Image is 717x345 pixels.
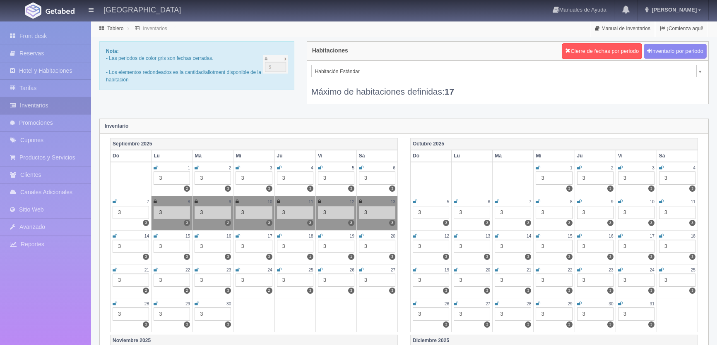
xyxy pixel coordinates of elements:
div: 3 [618,307,654,321]
div: 3 [659,274,695,287]
small: 17 [267,234,272,238]
div: 3 [318,240,354,253]
div: 3 [318,171,354,185]
small: 28 [527,302,531,306]
small: 12 [445,234,449,238]
div: 3 [195,274,231,287]
small: 23 [609,268,613,272]
small: 30 [609,302,613,306]
label: 3 [443,288,449,294]
label: 3 [225,186,231,192]
label: 2 [143,288,149,294]
div: Máximo de habitaciones definidas: [311,77,704,98]
label: 3 [184,220,190,226]
label: 3 [389,220,395,226]
div: 3 [113,240,149,253]
div: 3 [577,274,614,287]
div: 3 [359,206,395,219]
div: 3 [577,307,614,321]
div: 3 [154,171,190,185]
span: [PERSON_NAME] [650,7,697,13]
label: 3 [484,321,490,328]
label: 3 [566,254,573,260]
div: 3 [236,240,272,253]
small: 19 [445,268,449,272]
label: 3 [607,288,614,294]
div: 3 [195,240,231,253]
div: 3 [277,240,313,253]
div: 3 [454,240,490,253]
div: 3 [154,240,190,253]
b: Nota: [106,48,119,54]
img: cutoff.png [263,55,288,74]
label: 3 [389,186,395,192]
label: 3 [566,220,573,226]
label: 3 [443,254,449,260]
th: Mi [534,150,575,162]
label: 3 [143,254,149,260]
small: 28 [144,302,149,306]
small: 5 [352,166,354,170]
div: 3 [454,274,490,287]
div: 3 [277,206,313,219]
label: 3 [648,288,654,294]
th: Do [411,150,452,162]
label: 3 [689,220,695,226]
small: 15 [185,234,190,238]
small: 31 [650,302,654,306]
th: Lu [452,150,493,162]
label: 3 [484,254,490,260]
small: 29 [568,302,572,306]
small: 8 [188,200,190,204]
img: Getabed [46,8,75,14]
a: Inventarios [143,26,167,31]
label: 3 [225,288,231,294]
div: 3 [413,274,449,287]
label: 3 [443,321,449,328]
th: Septiembre 2025 [111,138,398,150]
th: Octubre 2025 [411,138,698,150]
label: 3 [607,220,614,226]
div: 3 [659,171,695,185]
label: 3 [689,186,695,192]
th: Do [111,150,152,162]
label: 3 [389,254,395,260]
label: 3 [225,321,231,328]
div: 3 [659,206,695,219]
div: 3 [618,206,654,219]
label: 3 [484,220,490,226]
label: 3 [143,220,149,226]
th: Lu [152,150,192,162]
small: 30 [226,302,231,306]
div: 3 [577,240,614,253]
label: 3 [689,254,695,260]
div: 3 [195,307,231,321]
small: 4 [311,166,313,170]
div: 3 [195,206,231,219]
small: 14 [527,234,531,238]
h4: [GEOGRAPHIC_DATA] [103,4,181,14]
div: 3 [318,274,354,287]
div: 3 [495,307,531,321]
label: 3 [389,288,395,294]
a: Tablero [107,26,123,31]
small: 3 [652,166,654,170]
div: 3 [277,171,313,185]
label: 2 [266,288,272,294]
th: Vi [315,150,356,162]
th: Vi [616,150,657,162]
label: 3 [648,254,654,260]
div: 3 [236,274,272,287]
div: 3 [359,274,395,287]
label: 3 [348,288,354,294]
label: 3 [648,220,654,226]
small: 18 [691,234,695,238]
small: 1 [188,166,190,170]
small: 2 [611,166,614,170]
div: 3 [536,206,572,219]
small: 24 [267,268,272,272]
label: 3 [566,186,573,192]
div: 3 [577,171,614,185]
small: 23 [226,268,231,272]
div: 3 [154,307,190,321]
